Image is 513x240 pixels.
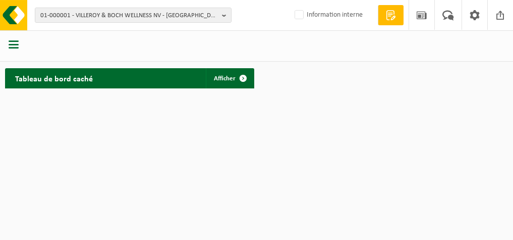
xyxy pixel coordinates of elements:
button: 01-000001 - VILLEROY & BOCH WELLNESS NV - [GEOGRAPHIC_DATA] [35,8,232,23]
span: 01-000001 - VILLEROY & BOCH WELLNESS NV - [GEOGRAPHIC_DATA] [40,8,218,23]
span: Afficher [214,75,236,82]
h2: Tableau de bord caché [5,68,103,88]
label: Information interne [293,8,363,23]
a: Afficher [206,68,253,88]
